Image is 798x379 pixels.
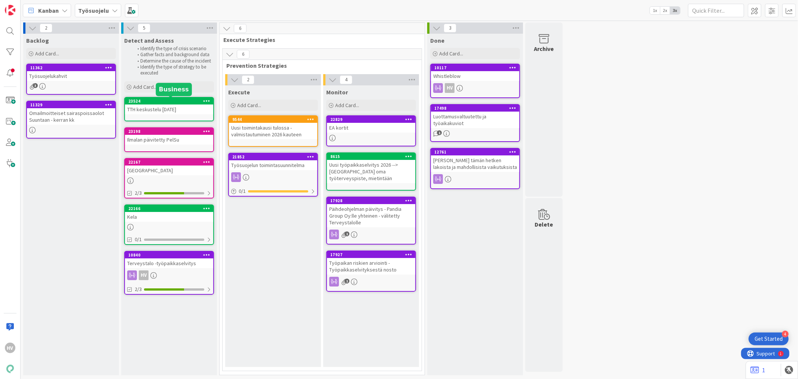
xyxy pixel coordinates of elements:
[345,231,349,236] span: 1
[30,65,115,70] div: 11362
[26,64,116,95] a: 11362Työsuojelukahvit
[35,50,59,57] span: Add Card...
[133,52,213,58] li: Gather facts and background data
[431,83,519,93] div: HV
[125,159,213,175] div: 22167[GEOGRAPHIC_DATA]
[125,270,213,280] div: HV
[159,86,189,93] h5: Business
[327,123,415,133] div: EA kortit
[228,115,318,147] a: 9544Uusi toimintakausi tulossa - valmistautuminen 2026 kauteen
[229,116,317,139] div: 9544Uusi toimintakausi tulossa - valmistautuminen 2026 kauteen
[330,117,415,122] div: 22829
[340,75,352,84] span: 4
[124,127,214,152] a: 23198Ilmalan päivitetty PelSu
[234,24,247,33] span: 6
[78,7,109,14] b: Työsuojelu
[125,205,213,222] div: 22166Kela
[228,153,318,197] a: 21852Työsuojelun toimintasuunnitelma0/1
[345,279,349,284] span: 1
[229,116,317,123] div: 9544
[26,101,116,139] a: 11329Omailmoitteiset sairaspoissaolot Suuntaan - kerran kk
[125,252,213,268] div: 10840Terveystalo -työpaikkaselvitys
[327,251,415,275] div: 17927Työpaikan riskien arviointi - Työpaikkaselvityksestä nosto
[229,154,317,170] div: 21852Työsuojelun toimintasuunnitelma
[124,97,214,121] a: 23524TTH keskustelu [DATE]
[327,258,415,275] div: Työpaikan riskien arviointi - Työpaikkaselvityksestä nosto
[27,71,115,81] div: Työsuojelukahvit
[237,102,261,109] span: Add Card...
[125,98,213,104] div: 23524
[434,65,519,70] div: 10117
[125,258,213,268] div: Terveystalo -työpaikkaselvitys
[133,46,213,52] li: Identify the type of crisis scenario
[327,160,415,183] div: Uusi työpaikkaselvitys 2026 --> [GEOGRAPHIC_DATA] oma työterveyspiste, mietintään
[229,187,317,196] div: 0/1
[755,335,783,343] div: Get Started
[330,154,415,159] div: 8615
[327,251,415,258] div: 17927
[27,64,115,71] div: 11362
[124,204,214,245] a: 22166Kela0/1
[239,187,246,195] span: 0 / 1
[125,128,213,135] div: 23198
[125,98,213,114] div: 23524TTH keskustelu [DATE]
[327,197,415,227] div: 17928Päihdeohjelman päivitys - Pandia Group Oy:lle yhteinen - välitetty Terveystalolle
[434,106,519,111] div: 17498
[124,158,214,198] a: 22167[GEOGRAPHIC_DATA]2/3
[782,331,789,337] div: 4
[125,212,213,222] div: Kela
[135,189,142,197] span: 2/3
[5,364,15,374] img: avatar
[431,105,519,128] div: 17498Luottamusvaltuutettu ja työaikakuviot
[327,116,415,123] div: 22829
[431,64,519,81] div: 10117Whistleblow
[133,58,213,64] li: Determine the cause of the incident
[650,7,660,14] span: 1x
[431,71,519,81] div: Whistleblow
[660,7,670,14] span: 2x
[125,205,213,212] div: 22166
[5,343,15,353] div: HV
[430,104,520,142] a: 17498Luottamusvaltuutettu ja työaikakuviot
[749,333,789,345] div: Open Get Started checklist, remaining modules: 4
[431,155,519,172] div: [PERSON_NAME] tämän hetken lakoista ja mahdollisista vaikutuksista
[326,152,416,191] a: 8615Uusi työpaikkaselvitys 2026 --> [GEOGRAPHIC_DATA] oma työterveyspiste, mietintään
[229,154,317,160] div: 21852
[125,159,213,166] div: 22167
[437,130,442,135] span: 1
[431,64,519,71] div: 10117
[242,75,254,84] span: 2
[125,104,213,114] div: TTH keskustelu [DATE]
[124,37,174,44] span: Detect and Assess
[431,105,519,112] div: 17498
[750,366,765,375] a: 1
[430,64,520,98] a: 10117WhistleblowHV
[38,6,59,15] span: Kanban
[434,149,519,155] div: 12761
[326,115,416,146] a: 22829EA kortit
[128,206,213,211] div: 22166
[128,160,213,165] div: 22167
[135,236,142,243] span: 0/1
[228,88,250,96] span: Execute
[40,24,52,33] span: 2
[670,7,680,14] span: 3x
[335,102,359,109] span: Add Card...
[27,101,115,108] div: 11329
[33,83,38,88] span: 3
[534,44,554,53] div: Archive
[27,64,115,81] div: 11362Työsuojelukahvit
[124,251,214,295] a: 10840Terveystalo -työpaikkaselvitysHV2/3
[326,197,416,245] a: 17928Päihdeohjelman päivitys - Pandia Group Oy:lle yhteinen - välitetty Terveystalolle
[125,135,213,145] div: Ilmalan päivitetty PelSu
[39,3,41,9] div: 1
[26,37,49,44] span: Backlog
[133,84,157,90] span: Add Card...
[128,98,213,104] div: 23524
[5,5,15,15] img: Visit kanbanzone.com
[430,148,520,189] a: 12761[PERSON_NAME] tämän hetken lakoista ja mahdollisista vaikutuksista
[535,220,553,229] div: Delete
[229,123,317,139] div: Uusi toimintakausi tulossa - valmistautuminen 2026 kauteen
[226,62,412,69] span: Prevention Strategies
[27,108,115,125] div: Omailmoitteiset sairaspoissaolot Suuntaan - kerran kk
